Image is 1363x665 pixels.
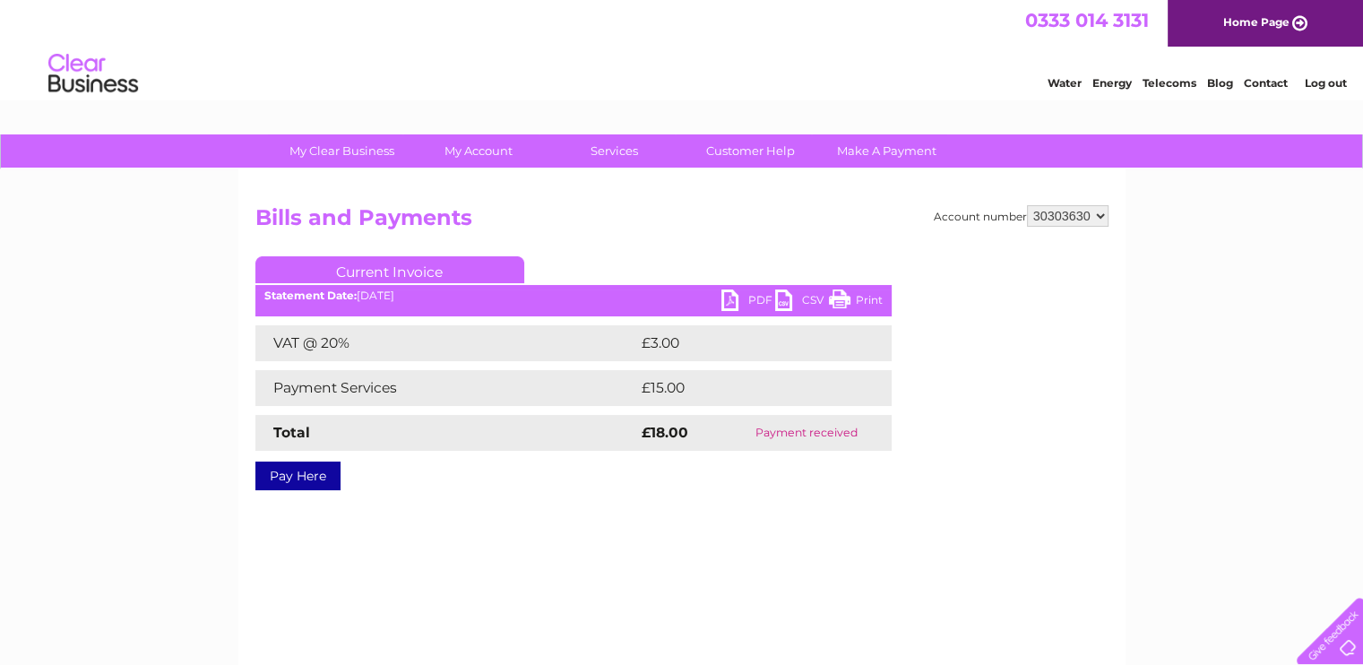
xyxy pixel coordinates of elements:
div: [DATE] [255,289,892,302]
a: Water [1048,76,1082,90]
a: Print [829,289,883,315]
td: Payment Services [255,370,637,406]
a: PDF [721,289,775,315]
a: Telecoms [1143,76,1196,90]
td: £15.00 [637,370,854,406]
a: My Account [404,134,552,168]
strong: £18.00 [642,424,688,441]
div: Account number [934,205,1109,227]
a: Energy [1092,76,1132,90]
strong: Total [273,424,310,441]
a: Make A Payment [813,134,961,168]
h2: Bills and Payments [255,205,1109,239]
td: Payment received [721,415,891,451]
a: Customer Help [677,134,824,168]
td: VAT @ 20% [255,325,637,361]
a: Contact [1244,76,1288,90]
div: Clear Business is a trading name of Verastar Limited (registered in [GEOGRAPHIC_DATA] No. 3667643... [259,10,1106,87]
a: 0333 014 3131 [1025,9,1149,31]
img: logo.png [47,47,139,101]
a: Pay Here [255,462,341,490]
b: Statement Date: [264,289,357,302]
a: Current Invoice [255,256,524,283]
a: CSV [775,289,829,315]
a: Services [540,134,688,168]
a: Log out [1304,76,1346,90]
a: Blog [1207,76,1233,90]
td: £3.00 [637,325,850,361]
a: My Clear Business [268,134,416,168]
